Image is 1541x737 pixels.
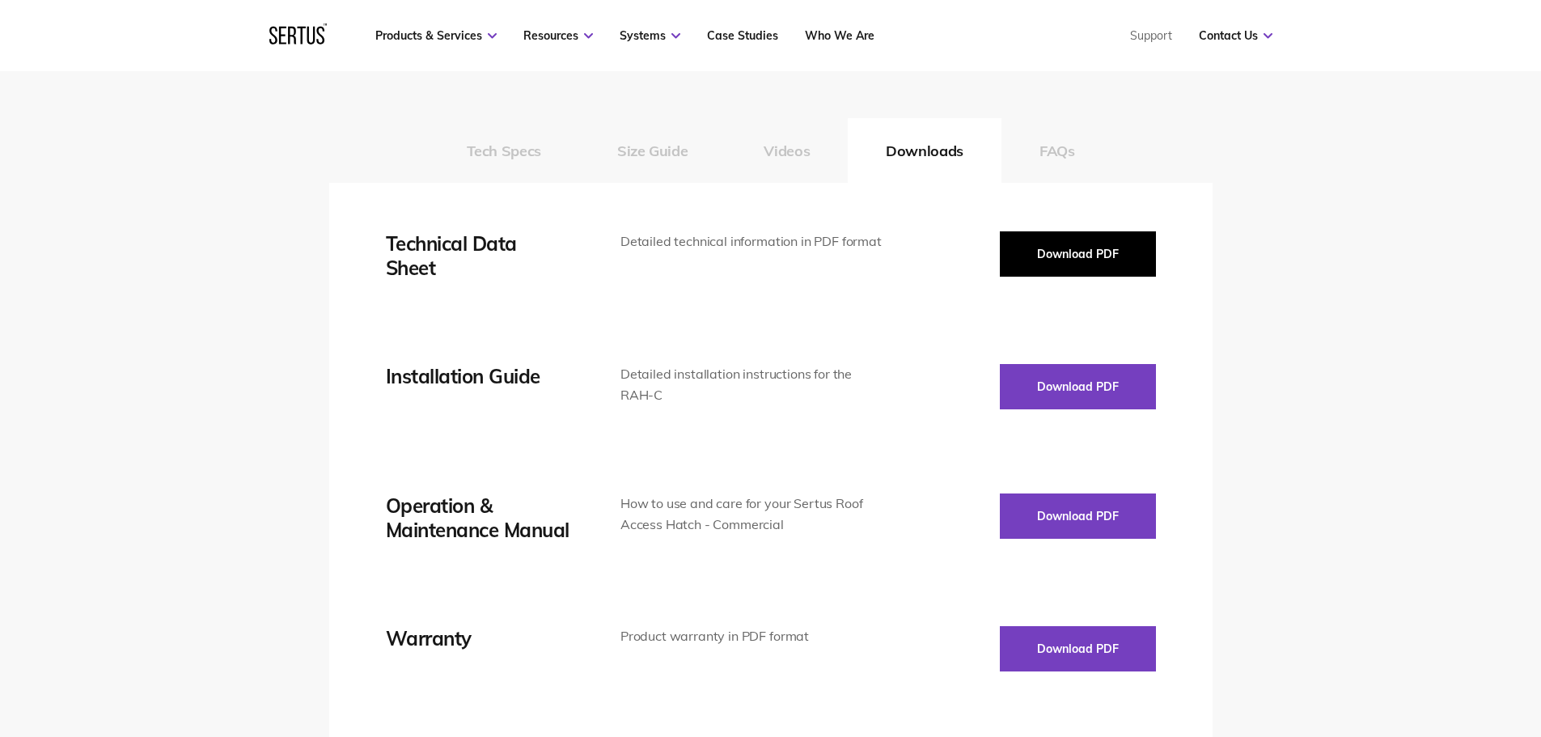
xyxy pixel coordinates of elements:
div: Operation & Maintenance Manual [386,493,572,542]
button: Download PDF [1000,626,1156,671]
a: Support [1130,28,1172,43]
div: Detailed technical information in PDF format [620,231,888,252]
a: Contact Us [1199,28,1272,43]
button: Download PDF [1000,364,1156,409]
a: Case Studies [707,28,778,43]
a: Systems [620,28,680,43]
button: Download PDF [1000,231,1156,277]
div: How to use and care for your Sertus Roof Access Hatch - Commercial [620,493,888,535]
button: Size Guide [579,118,726,183]
a: Who We Are [805,28,874,43]
button: FAQs [1001,118,1113,183]
a: Resources [523,28,593,43]
div: Product warranty in PDF format [620,626,888,647]
button: Tech Specs [429,118,579,183]
div: Technical Data Sheet [386,231,572,280]
button: Download PDF [1000,493,1156,539]
div: Installation Guide [386,364,572,388]
a: Products & Services [375,28,497,43]
button: Videos [726,118,848,183]
div: Warranty [386,626,572,650]
div: Detailed installation instructions for the RAH-C [620,364,888,405]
